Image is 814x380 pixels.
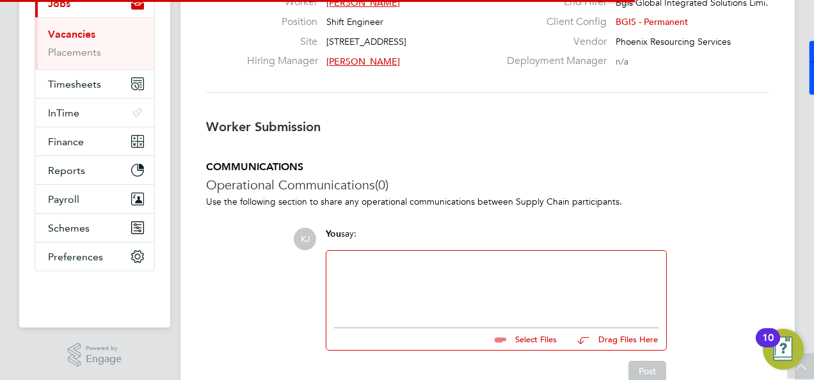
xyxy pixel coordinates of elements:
span: (0) [375,177,388,193]
button: Finance [35,127,154,155]
span: KJ [294,228,316,250]
button: Open Resource Center, 10 new notifications [763,329,804,370]
span: Phoenix Resourcing Services [616,36,731,47]
p: Use the following section to share any operational communications between Supply Chain participants. [206,196,769,207]
h5: COMMUNICATIONS [206,161,769,174]
button: Schemes [35,214,154,242]
button: InTime [35,99,154,127]
span: Reports [48,164,85,177]
span: Finance [48,136,84,148]
button: Timesheets [35,70,154,98]
span: [STREET_ADDRESS] [326,36,406,47]
a: Vacancies [48,28,95,40]
span: Timesheets [48,78,101,90]
label: Site [247,35,317,49]
button: Drag Files Here [567,326,658,353]
span: Preferences [48,251,103,263]
h3: Operational Communications [206,177,769,193]
div: 10 [762,338,774,354]
span: Shift Engineer [326,16,383,28]
button: Payroll [35,185,154,213]
div: say: [326,228,667,250]
span: Payroll [48,193,79,205]
span: [PERSON_NAME] [326,56,400,67]
a: Placements [48,46,101,58]
button: Reports [35,156,154,184]
span: Schemes [48,222,90,234]
a: Powered byEngage [68,343,122,367]
span: BGIS - Permanent [616,16,688,28]
label: Client Config [499,15,607,29]
a: Go to home page [35,284,155,305]
label: Deployment Manager [499,54,607,68]
label: Hiring Manager [247,54,317,68]
span: Engage [86,354,122,365]
b: Worker Submission [206,119,321,134]
label: Vendor [499,35,607,49]
button: Preferences [35,242,154,271]
span: Powered by [86,343,122,354]
span: InTime [48,107,79,119]
img: fastbook-logo-retina.png [35,284,155,305]
span: You [326,228,341,239]
div: Jobs [35,17,154,69]
span: n/a [616,56,628,67]
label: Position [247,15,317,29]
